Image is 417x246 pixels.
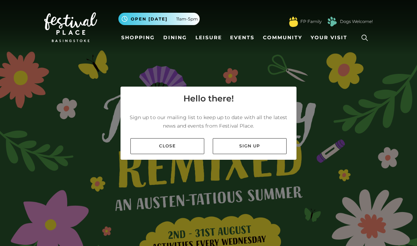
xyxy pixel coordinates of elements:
p: Sign up to our mailing list to keep up to date with all the latest news and events from Festival ... [126,113,291,130]
span: Your Visit [311,34,347,41]
span: Open [DATE] [131,16,168,22]
a: Community [260,31,305,44]
img: Festival Place Logo [44,12,97,42]
a: Dining [160,31,190,44]
a: Sign up [213,138,287,154]
a: Events [227,31,257,44]
button: Open [DATE] 11am-5pm [118,13,200,25]
a: Dogs Welcome! [340,18,373,25]
h4: Hello there! [183,92,234,105]
a: FP Family [300,18,322,25]
a: Shopping [118,31,158,44]
a: Close [130,138,204,154]
span: 11am-5pm [176,16,198,22]
a: Your Visit [308,31,354,44]
a: Leisure [193,31,225,44]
